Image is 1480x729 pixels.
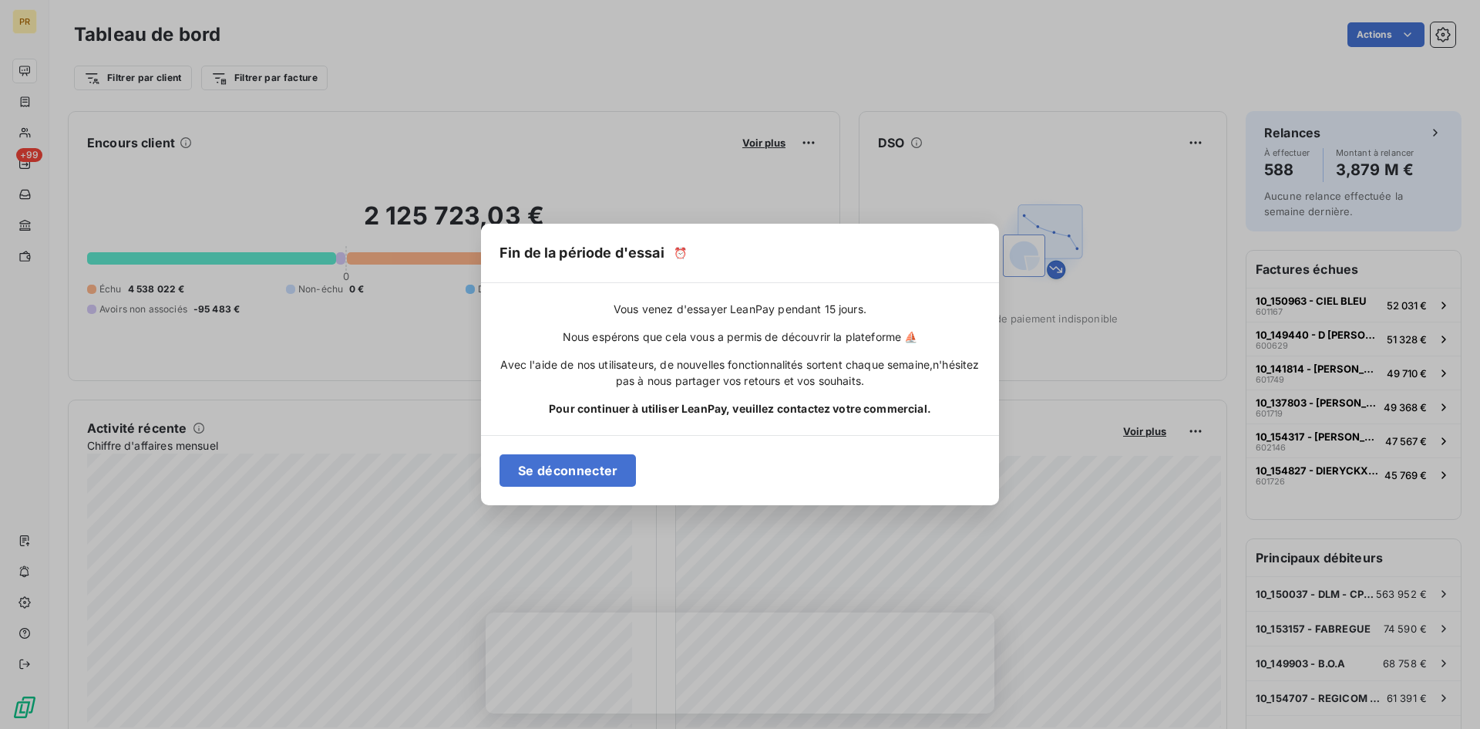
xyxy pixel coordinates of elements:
span: n'hésitez pas à nous partager vos retours et vos souhaits. [616,358,980,386]
span: ⏰ [674,245,687,261]
iframe: Intercom live chat [1428,677,1465,714]
button: Se déconnecter [499,454,636,487]
span: Pour continuer à utiliser LeanPay, veuillez contactez votre commercial. [549,401,931,417]
span: Avec l'aide de nos utilisateurs, de nouvelles fonctionnalités sortent chaque semaine, [500,358,933,371]
iframe: Enquête de LeanPay [486,613,994,714]
h5: Fin de la période d'essai [499,242,664,264]
span: ⛵️ [904,330,917,343]
span: Nous espérons que cela vous a permis de découvrir la plateforme [563,329,918,345]
span: Vous venez d'essayer LeanPay pendant 15 jours. [614,302,866,317]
